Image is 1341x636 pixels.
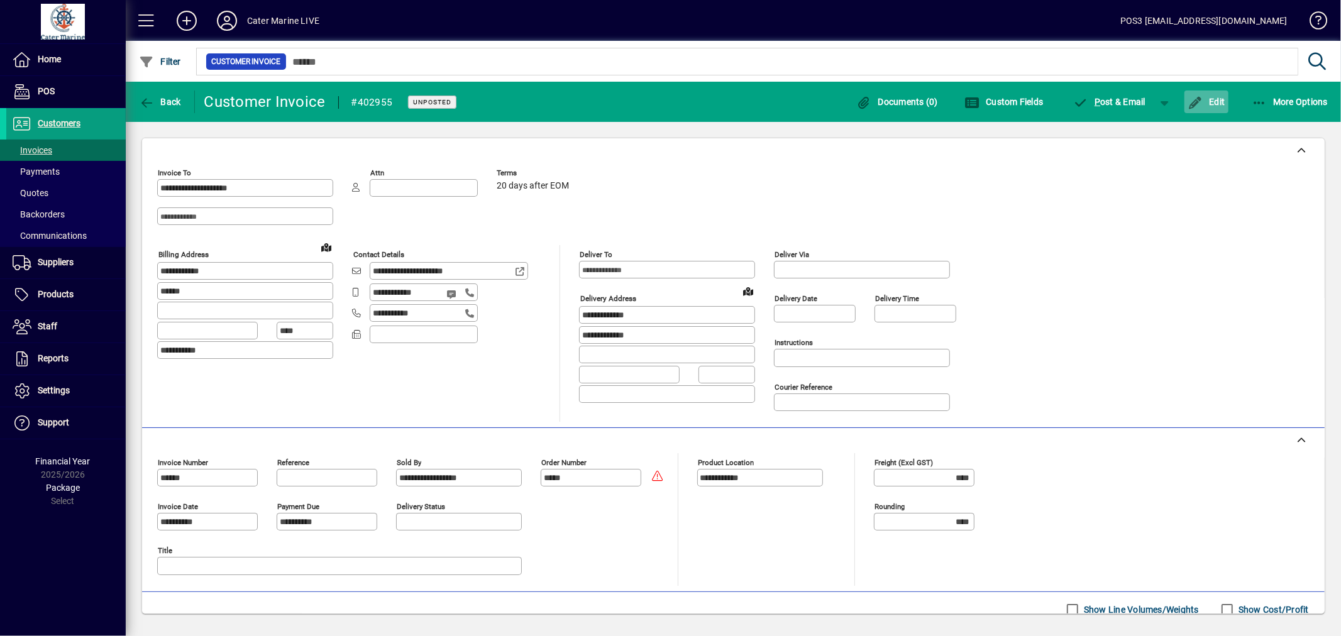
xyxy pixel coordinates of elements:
[351,92,393,112] div: #402955
[397,502,445,511] mat-label: Delivery status
[316,237,336,257] a: View on map
[1081,603,1199,616] label: Show Line Volumes/Weights
[964,97,1044,107] span: Custom Fields
[13,188,48,198] span: Quotes
[6,375,126,407] a: Settings
[38,86,55,96] span: POS
[38,353,69,363] span: Reports
[136,90,184,113] button: Back
[775,338,813,347] mat-label: Instructions
[738,281,758,301] a: View on map
[36,456,91,466] span: Financial Year
[580,250,612,259] mat-label: Deliver To
[6,247,126,278] a: Suppliers
[775,250,809,259] mat-label: Deliver via
[875,458,933,467] mat-label: Freight (excl GST)
[38,54,61,64] span: Home
[277,458,309,467] mat-label: Reference
[38,321,57,331] span: Staff
[6,140,126,161] a: Invoices
[1236,603,1309,616] label: Show Cost/Profit
[497,169,572,177] span: Terms
[6,407,126,439] a: Support
[38,289,74,299] span: Products
[775,383,832,392] mat-label: Courier Reference
[6,76,126,107] a: POS
[126,90,195,113] app-page-header-button: Back
[1184,90,1228,113] button: Edit
[38,257,74,267] span: Suppliers
[158,546,172,555] mat-label: Title
[1120,11,1288,31] div: POS3 [EMAIL_ADDRESS][DOMAIN_NAME]
[158,458,208,467] mat-label: Invoice number
[136,50,184,73] button: Filter
[6,225,126,246] a: Communications
[139,97,181,107] span: Back
[438,279,468,309] button: Send SMS
[158,502,198,511] mat-label: Invoice date
[6,343,126,375] a: Reports
[1300,3,1325,43] a: Knowledge Base
[853,90,941,113] button: Documents (0)
[46,483,80,493] span: Package
[6,182,126,204] a: Quotes
[277,502,319,511] mat-label: Payment due
[13,209,65,219] span: Backorders
[1188,97,1225,107] span: Edit
[13,167,60,177] span: Payments
[875,294,919,303] mat-label: Delivery time
[6,204,126,225] a: Backorders
[247,11,319,31] div: Cater Marine LIVE
[6,279,126,310] a: Products
[370,168,384,177] mat-label: Attn
[1073,97,1146,107] span: ost & Email
[961,90,1047,113] button: Custom Fields
[1095,97,1100,107] span: P
[211,55,281,68] span: Customer Invoice
[775,294,817,303] mat-label: Delivery date
[13,145,52,155] span: Invoices
[6,44,126,75] a: Home
[38,118,80,128] span: Customers
[497,181,569,191] span: 20 days after EOM
[6,311,126,343] a: Staff
[397,458,421,467] mat-label: Sold by
[139,57,181,67] span: Filter
[207,9,247,32] button: Profile
[38,417,69,427] span: Support
[698,458,754,467] mat-label: Product location
[1252,97,1328,107] span: More Options
[13,231,87,241] span: Communications
[38,385,70,395] span: Settings
[856,97,938,107] span: Documents (0)
[1067,90,1152,113] button: Post & Email
[413,98,451,106] span: Unposted
[1249,90,1332,113] button: More Options
[158,168,191,177] mat-label: Invoice To
[6,161,126,182] a: Payments
[875,502,905,511] mat-label: Rounding
[167,9,207,32] button: Add
[204,92,326,112] div: Customer Invoice
[541,458,587,467] mat-label: Order number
